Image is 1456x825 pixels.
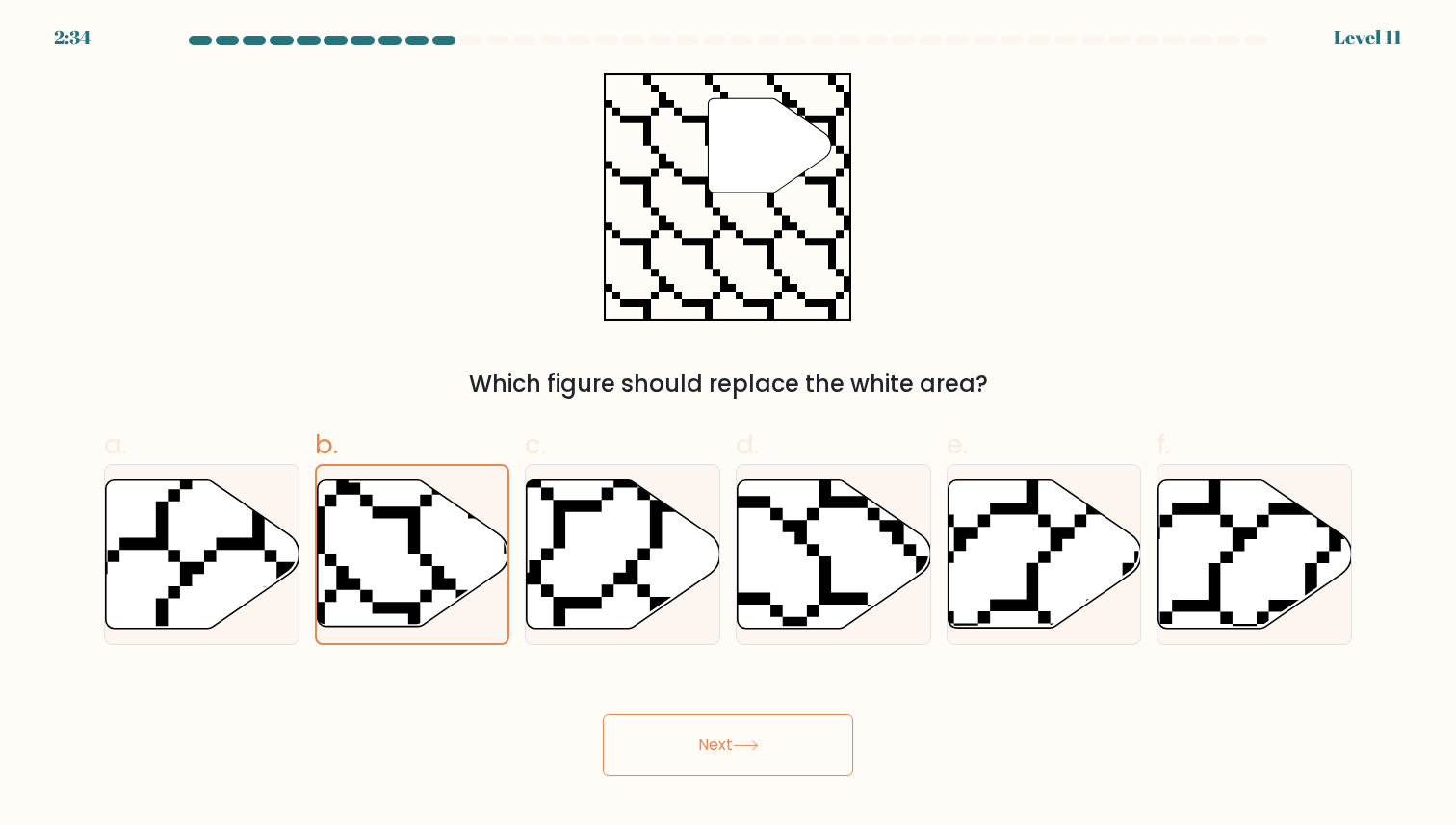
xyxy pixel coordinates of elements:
button: Next [603,714,853,776]
div: Level 11 [1334,23,1402,52]
span: c. [525,425,546,463]
span: a. [104,425,127,463]
span: f. [1157,425,1170,463]
g: " [709,98,832,193]
div: 2:34 [54,23,91,52]
span: e. [947,425,968,463]
span: d. [736,425,759,463]
span: b. [315,425,338,463]
div: Which figure should replace the white area? [116,367,1340,401]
